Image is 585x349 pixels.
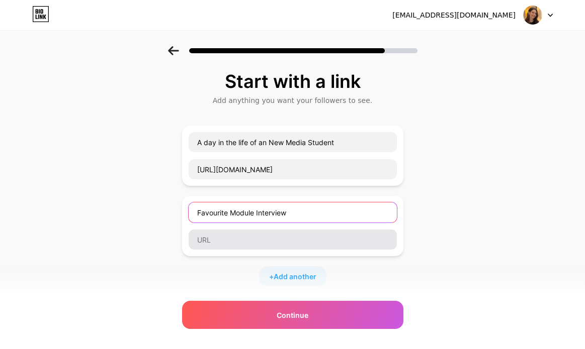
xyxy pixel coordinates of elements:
[274,271,316,282] span: Add another
[392,10,516,21] div: [EMAIL_ADDRESS][DOMAIN_NAME]
[523,6,542,25] img: holhennessy
[189,202,397,222] input: Link name
[187,71,398,91] div: Start with a link
[277,310,308,320] span: Continue
[187,95,398,105] div: Add anything you want your followers to see.
[189,159,397,179] input: URL
[189,229,397,250] input: URL
[189,132,397,152] input: Link name
[259,266,326,286] div: +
